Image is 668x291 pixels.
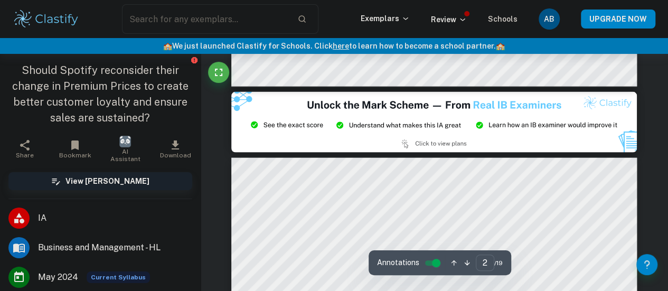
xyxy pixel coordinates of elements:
span: Business and Management - HL [38,241,192,254]
p: Exemplars [361,13,410,24]
img: AI Assistant [119,136,131,147]
span: May 2024 [38,271,78,284]
span: Annotations [377,257,419,268]
span: IA [38,212,192,224]
button: Bookmark [50,134,100,164]
img: Ad [231,92,637,153]
button: Download [150,134,201,164]
h6: View [PERSON_NAME] [65,175,149,187]
a: Schools [488,15,518,23]
img: Clastify logo [13,8,80,30]
span: Share [16,152,34,159]
span: / 19 [494,258,503,268]
h1: Should Spotify reconsider their change in Premium Prices to create better customer loyalty and en... [8,62,192,126]
h6: We just launched Clastify for Schools. Click to learn how to become a school partner. [2,40,666,52]
button: AI Assistant [100,134,150,164]
span: 🏫 [163,42,172,50]
button: Report issue [191,56,199,64]
h6: AB [543,13,556,25]
span: Current Syllabus [87,271,150,283]
button: Help and Feedback [636,254,657,275]
button: Fullscreen [208,62,229,83]
button: UPGRADE NOW [581,10,655,29]
p: Review [431,14,467,25]
span: Bookmark [59,152,91,159]
button: AB [539,8,560,30]
span: AI Assistant [107,148,144,163]
input: Search for any exemplars... [122,4,289,34]
a: here [333,42,349,50]
div: This exemplar is based on the current syllabus. Feel free to refer to it for inspiration/ideas wh... [87,271,150,283]
span: Download [160,152,191,159]
button: View [PERSON_NAME] [8,172,192,190]
span: 🏫 [496,42,505,50]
